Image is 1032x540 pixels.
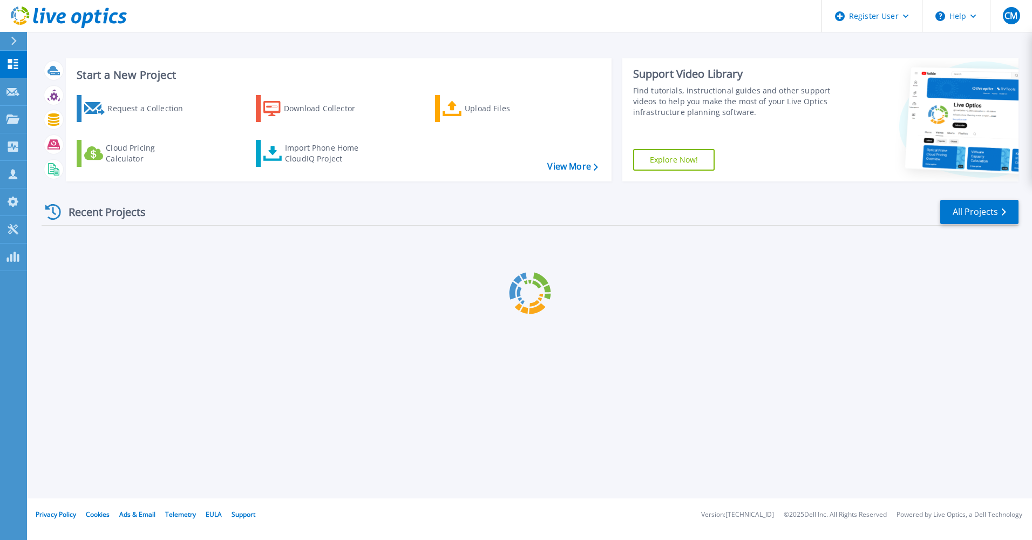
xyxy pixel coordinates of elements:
a: View More [547,161,598,172]
span: CM [1004,11,1017,20]
a: Telemetry [165,510,196,519]
li: Powered by Live Optics, a Dell Technology [897,511,1022,518]
div: Download Collector [284,98,370,119]
a: Download Collector [256,95,376,122]
a: Cloud Pricing Calculator [77,140,197,167]
h3: Start a New Project [77,69,598,81]
a: Privacy Policy [36,510,76,519]
li: © 2025 Dell Inc. All Rights Reserved [784,511,887,518]
div: Find tutorials, instructional guides and other support videos to help you make the most of your L... [633,85,835,118]
div: Support Video Library [633,67,835,81]
div: Cloud Pricing Calculator [106,143,192,164]
a: Request a Collection [77,95,197,122]
a: Ads & Email [119,510,155,519]
a: Explore Now! [633,149,715,171]
div: Request a Collection [107,98,194,119]
li: Version: [TECHNICAL_ID] [701,511,774,518]
a: Cookies [86,510,110,519]
a: All Projects [940,200,1019,224]
div: Recent Projects [42,199,160,225]
a: Upload Files [435,95,555,122]
div: Upload Files [465,98,551,119]
a: Support [232,510,255,519]
div: Import Phone Home CloudIQ Project [285,143,369,164]
a: EULA [206,510,222,519]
